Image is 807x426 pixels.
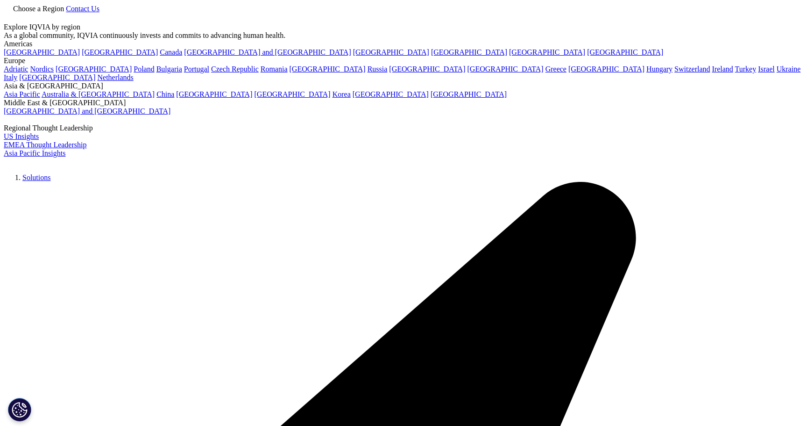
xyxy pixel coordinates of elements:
a: China [156,90,174,98]
a: Ukraine [777,65,801,73]
a: Bulgaria [156,65,182,73]
span: Choose a Region [13,5,64,13]
a: Italy [4,73,17,81]
div: Explore IQVIA by region [4,23,803,31]
a: [GEOGRAPHIC_DATA] and [GEOGRAPHIC_DATA] [4,107,170,115]
a: [GEOGRAPHIC_DATA] [255,90,331,98]
a: [GEOGRAPHIC_DATA] [568,65,644,73]
a: [GEOGRAPHIC_DATA] [431,90,507,98]
div: Middle East & [GEOGRAPHIC_DATA] [4,99,803,107]
a: [GEOGRAPHIC_DATA] [353,90,429,98]
a: Adriatic [4,65,28,73]
a: Korea [333,90,351,98]
a: Ireland [712,65,733,73]
button: Cookie Settings [8,398,31,421]
a: Romania [261,65,288,73]
div: Asia & [GEOGRAPHIC_DATA] [4,82,803,90]
a: Asia Pacific Insights [4,149,65,157]
a: [GEOGRAPHIC_DATA] [82,48,158,56]
a: Australia & [GEOGRAPHIC_DATA] [42,90,155,98]
a: Netherlands [97,73,133,81]
a: [GEOGRAPHIC_DATA] [19,73,95,81]
a: [GEOGRAPHIC_DATA] [467,65,544,73]
a: Canada [160,48,182,56]
a: [GEOGRAPHIC_DATA] [56,65,132,73]
a: Russia [368,65,388,73]
a: Solutions [22,173,50,181]
a: Contact Us [66,5,99,13]
a: Greece [545,65,566,73]
a: Nordics [30,65,54,73]
a: Israel [758,65,775,73]
a: Poland [134,65,154,73]
a: [GEOGRAPHIC_DATA] [509,48,585,56]
a: US Insights [4,132,39,140]
a: [GEOGRAPHIC_DATA] [587,48,663,56]
div: Europe [4,57,803,65]
a: [GEOGRAPHIC_DATA] [4,48,80,56]
a: Czech Republic [211,65,259,73]
a: Portugal [184,65,209,73]
a: Asia Pacific [4,90,40,98]
a: [GEOGRAPHIC_DATA] [290,65,366,73]
a: Switzerland [674,65,710,73]
div: As a global community, IQVIA continuously invests and commits to advancing human health. [4,31,803,40]
a: [GEOGRAPHIC_DATA] [353,48,429,56]
div: Americas [4,40,803,48]
div: Regional Thought Leadership [4,124,803,132]
a: Turkey [735,65,757,73]
a: Hungary [646,65,672,73]
a: [GEOGRAPHIC_DATA] [176,90,252,98]
a: [GEOGRAPHIC_DATA] and [GEOGRAPHIC_DATA] [184,48,351,56]
a: [GEOGRAPHIC_DATA] [431,48,507,56]
a: EMEA Thought Leadership [4,141,86,149]
a: [GEOGRAPHIC_DATA] [389,65,465,73]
